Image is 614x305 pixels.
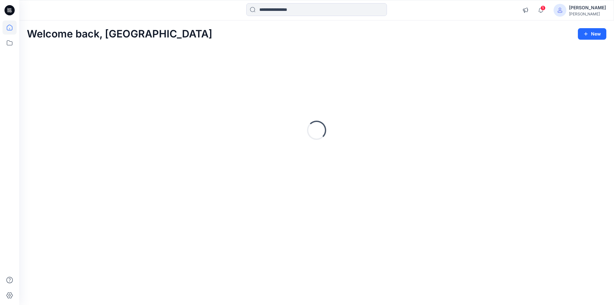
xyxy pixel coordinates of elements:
div: [PERSON_NAME] [569,4,606,12]
span: 1 [540,5,546,11]
div: [PERSON_NAME] [569,12,606,16]
svg: avatar [557,8,563,13]
button: New [578,28,606,40]
h2: Welcome back, [GEOGRAPHIC_DATA] [27,28,212,40]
